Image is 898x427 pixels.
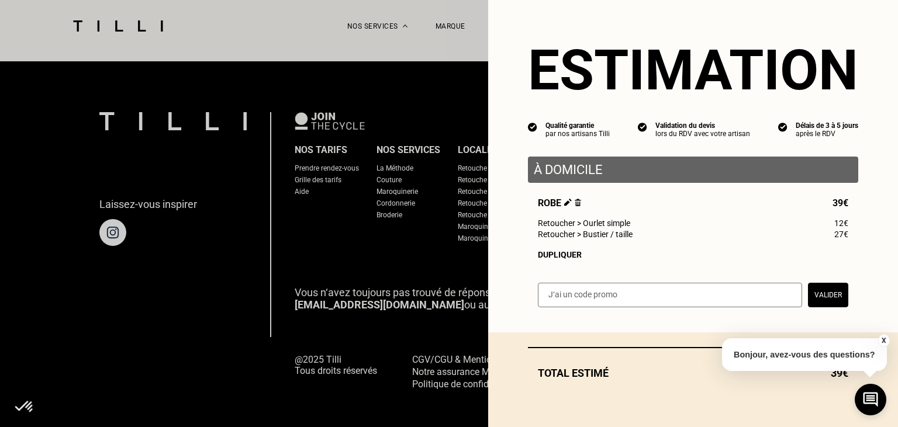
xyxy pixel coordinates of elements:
img: icon list info [778,121,788,132]
span: 27€ [834,230,848,239]
span: 12€ [834,218,848,228]
div: Délais de 3 à 5 jours [796,121,858,130]
span: 39€ [833,197,848,209]
span: Retoucher > Bustier / taille [538,230,633,239]
img: icon list info [528,121,537,132]
span: Retoucher > Ourlet simple [538,218,630,228]
img: Supprimer [575,199,581,206]
span: Robe [538,197,581,209]
div: par nos artisans Tilli [545,130,610,138]
div: lors du RDV avec votre artisan [655,130,750,138]
p: À domicile [534,162,852,177]
div: Validation du devis [655,121,750,130]
button: X [878,334,889,347]
div: Dupliquer [538,250,848,259]
div: Qualité garantie [545,121,610,130]
div: après le RDV [796,130,858,138]
section: Estimation [528,37,858,103]
div: Total estimé [528,367,858,379]
input: J‘ai un code promo [538,283,802,307]
img: icon list info [638,121,647,132]
p: Bonjour, avez-vous des questions? [722,338,887,371]
img: Éditer [564,199,572,206]
button: Valider [808,283,848,307]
